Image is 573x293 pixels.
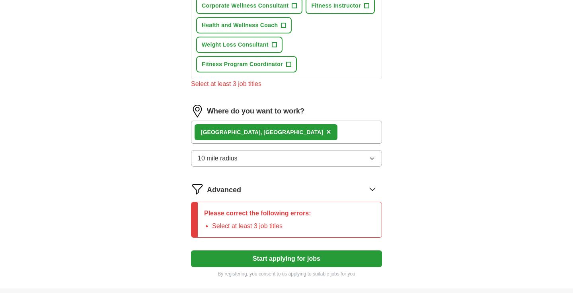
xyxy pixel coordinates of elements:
[204,209,311,218] p: Please correct the following errors:
[191,105,204,117] img: location.png
[202,2,288,10] span: Corporate Wellness Consultant
[196,17,292,33] button: Health and Wellness Coach
[201,129,261,135] strong: [GEOGRAPHIC_DATA]
[191,150,382,167] button: 10 mile radius
[207,106,304,117] label: Where do you want to work?
[191,270,382,277] p: By registering, you consent to us applying to suitable jobs for you
[191,79,382,89] div: Select at least 3 job titles
[212,221,311,231] li: Select at least 3 job titles
[202,41,269,49] span: Weight Loss Consultant
[196,56,297,72] button: Fitness Program Coordinator
[198,154,238,163] span: 10 mile radius
[191,183,204,195] img: filter
[207,185,241,195] span: Advanced
[326,127,331,136] span: ×
[191,250,382,267] button: Start applying for jobs
[202,60,283,68] span: Fitness Program Coordinator
[196,37,283,53] button: Weight Loss Consultant
[201,128,323,137] div: , [GEOGRAPHIC_DATA]
[326,126,331,138] button: ×
[311,2,361,10] span: Fitness Instructor
[202,21,278,29] span: Health and Wellness Coach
